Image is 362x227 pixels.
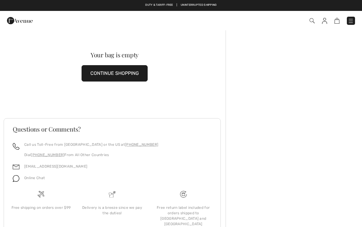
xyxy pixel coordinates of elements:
img: Shopping Bag [334,18,340,24]
img: email [13,164,19,170]
button: CONTINUE SHOPPING [82,65,148,82]
p: Dial From All Other Countries [24,152,158,158]
p: Call us Toll-Free from [GEOGRAPHIC_DATA] or the US at [24,142,158,147]
h3: Questions or Comments? [13,126,212,132]
div: Free return label included for orders shipped to [GEOGRAPHIC_DATA] and [GEOGRAPHIC_DATA] [153,205,214,227]
img: call [13,143,19,150]
img: Menu [348,18,354,24]
img: My Info [322,18,327,24]
span: Online Chat [24,176,45,180]
div: Your bag is empty [15,52,215,58]
div: Free shipping on orders over $99 [10,205,72,210]
a: [EMAIL_ADDRESS][DOMAIN_NAME] [24,164,87,169]
img: Delivery is a breeze since we pay the duties! [109,191,116,198]
a: [PHONE_NUMBER] [125,142,158,147]
a: 1ère Avenue [7,17,33,23]
img: 1ère Avenue [7,15,33,27]
div: Delivery is a breeze since we pay the duties! [82,205,143,216]
img: chat [13,175,19,182]
img: Free shipping on orders over $99 [180,191,187,198]
img: Search [310,18,315,23]
img: Free shipping on orders over $99 [38,191,44,198]
a: [PHONE_NUMBER] [31,153,64,157]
